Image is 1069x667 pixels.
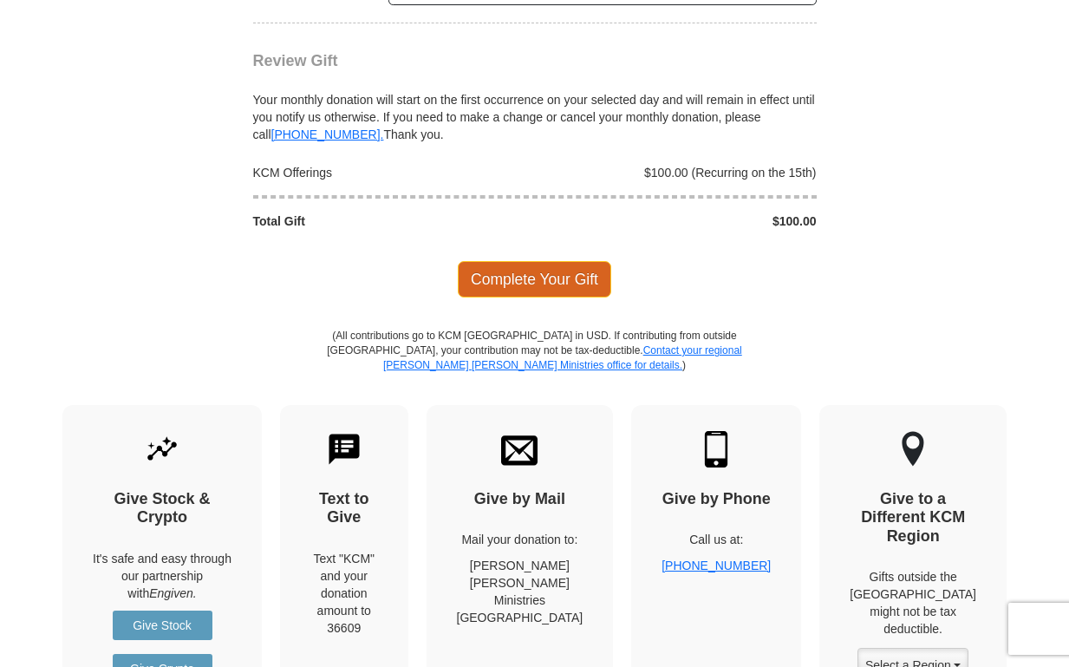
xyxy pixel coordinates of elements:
[310,490,378,527] h4: Text to Give
[501,431,538,468] img: envelope.svg
[93,490,231,527] h4: Give Stock & Crypto
[113,611,212,640] a: Give Stock
[253,52,338,69] span: Review Gift
[457,490,583,509] h4: Give by Mail
[253,70,817,143] div: Your monthly donation will start on the first occurrence on your selected day and will remain in ...
[310,550,378,637] div: Text "KCM" and your donation amount to 36609
[458,261,611,298] span: Complete Your Gift
[644,166,816,180] span: $100.00 (Recurring on the 15th)
[144,431,180,468] img: give-by-stock.svg
[535,213,826,230] div: $100.00
[457,557,583,626] p: [PERSON_NAME] [PERSON_NAME] Ministries [GEOGRAPHIC_DATA]
[662,531,771,548] p: Call us at:
[327,329,743,404] p: (All contributions go to KCM [GEOGRAPHIC_DATA] in USD. If contributing from outside [GEOGRAPHIC_D...
[244,213,535,230] div: Total Gift
[326,431,362,468] img: text-to-give.svg
[457,531,583,548] p: Mail your donation to:
[149,586,196,600] i: Engiven.
[662,490,771,509] h4: Give by Phone
[271,128,384,141] a: [PHONE_NUMBER].
[244,164,535,181] div: KCM Offerings
[93,550,231,602] p: It's safe and easy through our partnership with
[901,431,925,468] img: other-region
[850,568,976,638] p: Gifts outside the [GEOGRAPHIC_DATA] might not be tax deductible.
[850,490,976,546] h4: Give to a Different KCM Region
[662,559,771,572] a: [PHONE_NUMBER]
[698,431,734,468] img: mobile.svg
